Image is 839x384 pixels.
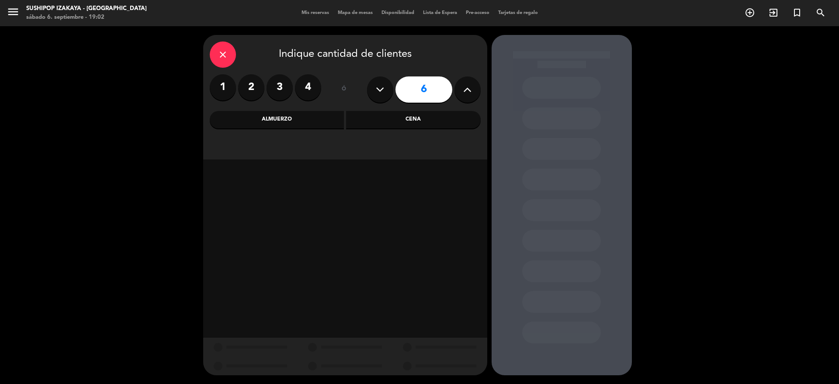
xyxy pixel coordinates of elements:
[7,5,20,18] i: menu
[377,10,419,15] span: Disponibilidad
[210,74,236,100] label: 1
[210,42,481,68] div: Indique cantidad de clientes
[419,10,461,15] span: Lista de Espera
[792,7,802,18] i: turned_in_not
[7,5,20,21] button: menu
[745,7,755,18] i: add_circle_outline
[346,111,481,128] div: Cena
[295,74,321,100] label: 4
[494,10,542,15] span: Tarjetas de regalo
[267,74,293,100] label: 3
[768,7,779,18] i: exit_to_app
[210,111,344,128] div: Almuerzo
[26,4,147,13] div: Sushipop Izakaya - [GEOGRAPHIC_DATA]
[218,49,228,60] i: close
[815,7,826,18] i: search
[461,10,494,15] span: Pre-acceso
[297,10,333,15] span: Mis reservas
[26,13,147,22] div: sábado 6. septiembre - 19:02
[330,74,358,105] div: ó
[238,74,264,100] label: 2
[333,10,377,15] span: Mapa de mesas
